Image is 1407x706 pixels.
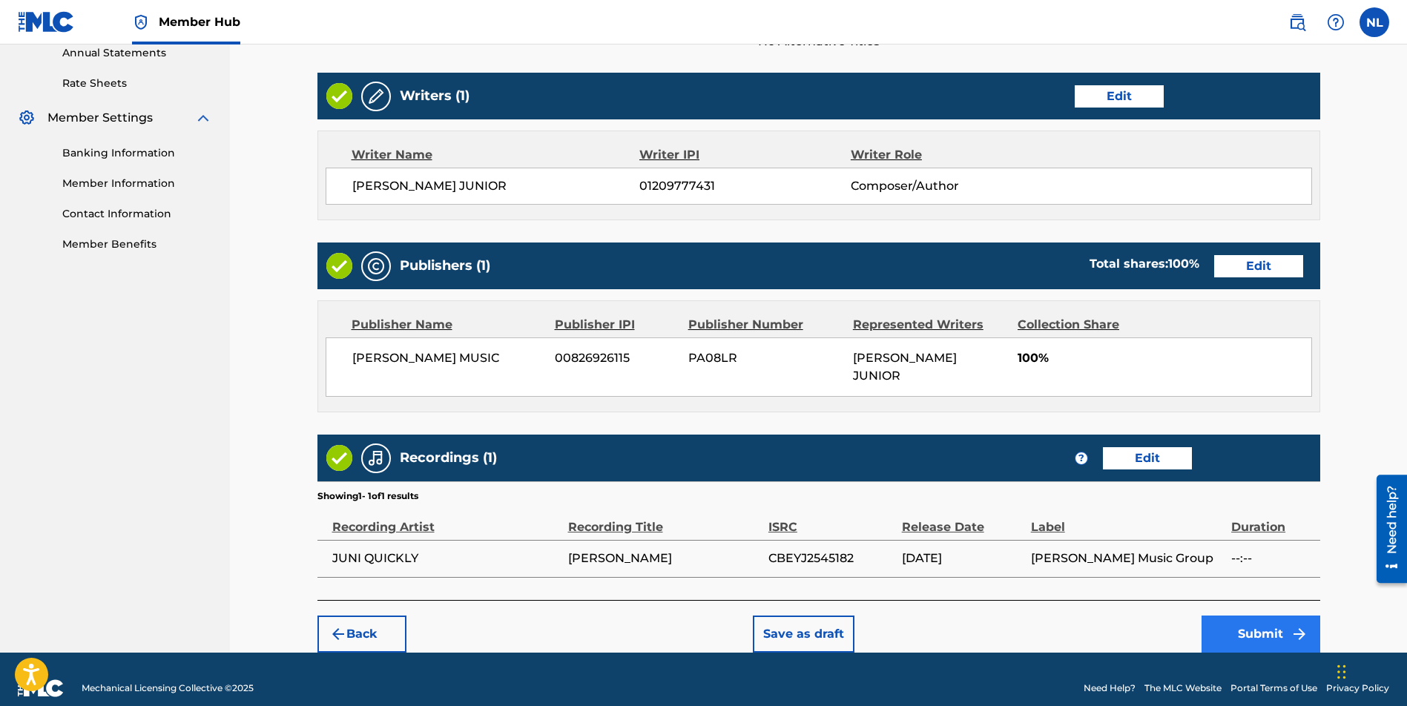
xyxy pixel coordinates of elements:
img: Valid [326,253,352,279]
img: Valid [326,445,352,471]
img: 7ee5dd4eb1f8a8e3ef2f.svg [329,625,347,643]
a: Banking Information [62,145,212,161]
a: Member Information [62,176,212,191]
span: [PERSON_NAME] Music Group [1031,550,1224,567]
img: help [1327,13,1345,31]
a: Public Search [1282,7,1312,37]
span: --:-- [1231,550,1312,567]
iframe: Chat Widget [1333,635,1407,706]
span: Member Hub [159,13,240,30]
img: Publishers [367,257,385,275]
div: Release Date [902,503,1024,536]
span: [PERSON_NAME] JUNIOR [352,177,640,195]
span: ? [1075,452,1087,464]
a: The MLC Website [1144,682,1222,695]
span: 01209777431 [639,177,850,195]
div: Writer Role [851,146,1043,164]
div: Recording Artist [332,503,561,536]
div: Help [1321,7,1351,37]
iframe: Resource Center [1365,469,1407,588]
span: JUNI QUICKLY [332,550,561,567]
div: ISRC [768,503,894,536]
span: [PERSON_NAME] JUNIOR [853,351,957,383]
p: Showing 1 - 1 of 1 results [317,489,418,503]
h5: Publishers (1) [400,257,490,274]
a: Contact Information [62,206,212,222]
img: search [1288,13,1306,31]
img: logo [18,679,64,697]
img: Valid [326,83,352,109]
div: Label [1031,503,1224,536]
a: Portal Terms of Use [1230,682,1317,695]
div: Represented Writers [853,316,1006,334]
button: Edit [1103,447,1192,469]
h5: Recordings (1) [400,449,497,466]
span: 00826926115 [555,349,677,367]
div: Drag [1337,650,1346,694]
span: Member Settings [47,109,153,127]
img: Member Settings [18,109,36,127]
button: Edit [1214,255,1303,277]
a: Annual Statements [62,45,212,61]
div: User Menu [1360,7,1389,37]
span: [PERSON_NAME] MUSIC [352,349,544,367]
div: Publisher Number [688,316,842,334]
button: Edit [1075,85,1164,108]
div: Recording Title [568,503,761,536]
div: Collection Share [1018,316,1161,334]
span: Mechanical Licensing Collective © 2025 [82,682,254,695]
div: Writer IPI [639,146,851,164]
img: f7272a7cc735f4ea7f67.svg [1291,625,1308,643]
span: PA08LR [688,349,842,367]
span: 100 % [1168,257,1199,271]
img: MLC Logo [18,11,75,33]
img: expand [194,109,212,127]
img: Top Rightsholder [132,13,150,31]
span: [PERSON_NAME] [568,550,761,567]
a: Rate Sheets [62,76,212,91]
div: Duration [1231,503,1312,536]
button: Back [317,616,406,653]
h5: Writers (1) [400,88,469,105]
span: 100% [1018,349,1311,367]
div: Publisher Name [352,316,544,334]
span: CBEYJ2545182 [768,550,894,567]
div: Publisher IPI [555,316,677,334]
img: Recordings [367,449,385,467]
button: Save as draft [753,616,854,653]
a: Privacy Policy [1326,682,1389,695]
div: Writer Name [352,146,640,164]
a: Need Help? [1084,682,1136,695]
div: Total shares: [1090,255,1199,273]
a: Member Benefits [62,237,212,252]
img: Writers [367,88,385,105]
span: Composer/Author [851,177,1043,195]
button: Submit [1202,616,1320,653]
span: [DATE] [902,550,1024,567]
